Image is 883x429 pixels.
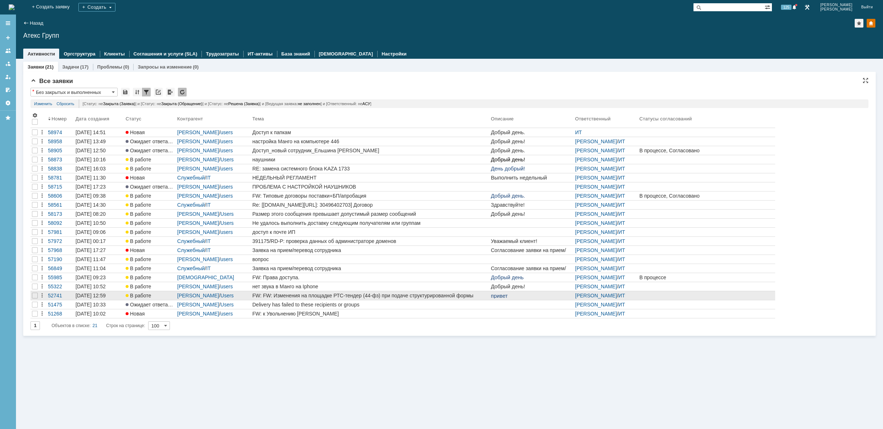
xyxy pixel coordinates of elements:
a: ИТ [618,247,625,253]
a: IT [206,202,211,208]
a: НЕДЕЛЬНЫЙ РЕГЛАМЕНТ [251,173,489,182]
th: Контрагент [176,111,251,128]
a: Проблемы [97,64,122,70]
div: [DATE] 10:02 [76,311,106,317]
span: В работе [126,157,151,162]
a: 57190 [46,255,74,264]
a: users [220,184,233,190]
img: logo [9,4,15,10]
a: ИТ [618,184,625,190]
div: НЕДЕЛЬНЫЙ РЕГЛАМЕНТ [252,175,488,181]
a: Users [220,157,234,162]
a: [PERSON_NAME] [177,293,219,298]
div: 56849 [48,265,73,271]
div: Доступ к папкам [252,129,488,135]
a: 58958 [46,137,74,146]
div: [DATE] 11:04 [76,265,106,271]
a: Users [220,211,234,217]
a: Доступ к папкам [251,128,489,137]
div: [DATE] 12:59 [76,293,106,298]
div: Контрагент [177,116,204,121]
a: В работе [124,291,176,300]
a: 57968 [46,246,74,255]
a: [PERSON_NAME] [177,220,219,226]
a: [PERSON_NAME] [177,139,219,144]
div: Тема [252,116,264,121]
a: ПРОБЛЕМА С НАСТРОЙКОЙ НАУШНИКОВ [251,182,489,191]
a: Мои заявки [2,71,14,83]
a: ИТ [618,275,625,280]
div: Ответственный [575,116,612,121]
a: ИТ [618,238,625,244]
a: [PERSON_NAME] [177,311,219,317]
a: Новая [124,128,176,137]
a: Ожидает ответа контрагента [124,146,176,155]
a: Не удалось выполнить доставку следующим получателям или группам [251,219,489,227]
a: В работе [124,228,176,236]
a: База знаний [281,51,310,57]
a: [PERSON_NAME] [177,302,219,308]
a: Заявки на командах [2,45,14,57]
a: ИТ [618,229,625,235]
a: users [220,193,233,199]
a: В работе [124,255,176,264]
a: Доступ_новый сотрудник_Ельшина [PERSON_NAME] [251,146,489,155]
a: [DATE] 10:52 [74,282,124,291]
a: [DATE] 10:16 [74,155,124,164]
a: Сбросить [57,99,74,108]
a: 58781 [46,173,74,182]
div: 52741 [48,293,73,298]
div: FW: Типовые договоры поставки+БП/апробация [252,193,488,199]
a: 58905 [46,146,74,155]
span: Ожидает ответа контрагента [126,148,198,153]
a: Новая [124,173,176,182]
a: ИТ [618,293,625,298]
div: [DATE] 17:23 [76,184,106,190]
a: ИТ [618,193,625,199]
a: 391175/RD-P: проверка данных об администраторе доменов [251,237,489,246]
div: Обновлять список [178,88,187,96]
a: Re: [[DOMAIN_NAME][URL]: 30496402703] Договор [251,201,489,209]
a: [DEMOGRAPHIC_DATA] [319,51,373,57]
a: Delivery has failed to these recipients or groups [251,300,489,309]
div: 58838 [48,166,73,172]
div: Скопировать ссылку на список [154,88,163,96]
span: В работе [126,265,151,271]
a: Служебный [177,247,205,253]
a: [PERSON_NAME] [575,265,617,271]
div: [DATE] 11:47 [76,256,106,262]
div: 58715 [48,184,73,190]
a: Users [220,293,234,298]
span: В работе [126,284,151,289]
a: ИТ [618,139,625,144]
a: В работе [124,282,176,291]
div: Экспорт списка [166,88,175,96]
a: [PERSON_NAME] [575,220,617,226]
a: [PERSON_NAME] [177,148,219,153]
div: [DATE] 14:30 [76,202,106,208]
a: Users [220,220,234,226]
span: В работе [126,211,151,217]
a: 58838 [46,164,74,173]
a: Служебный [177,265,205,271]
a: ИТ [618,211,625,217]
div: 51268 [48,311,73,317]
span: В работе [126,275,151,280]
a: ИТ [618,157,625,162]
a: Заявки [28,64,44,70]
div: Размер этого сообщения превышает допустимый размер сообщений [252,211,488,217]
a: [DATE] 17:27 [74,246,124,255]
a: [PERSON_NAME] [575,166,617,172]
div: доступ к почте ИП [252,229,488,235]
span: В работе [126,229,151,235]
div: 57190 [48,256,73,262]
a: 58873 [46,155,74,164]
div: [DATE] 10:50 [76,220,106,226]
a: [DATE] 10:02 [74,309,124,318]
div: Сохранить вид [121,88,130,96]
a: [PERSON_NAME] [575,211,617,217]
th: Тема [251,111,489,128]
div: В процессе, Согласовано [639,148,774,153]
div: 51475 [48,302,73,308]
span: Ожидает ответа контрагента [126,184,198,190]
